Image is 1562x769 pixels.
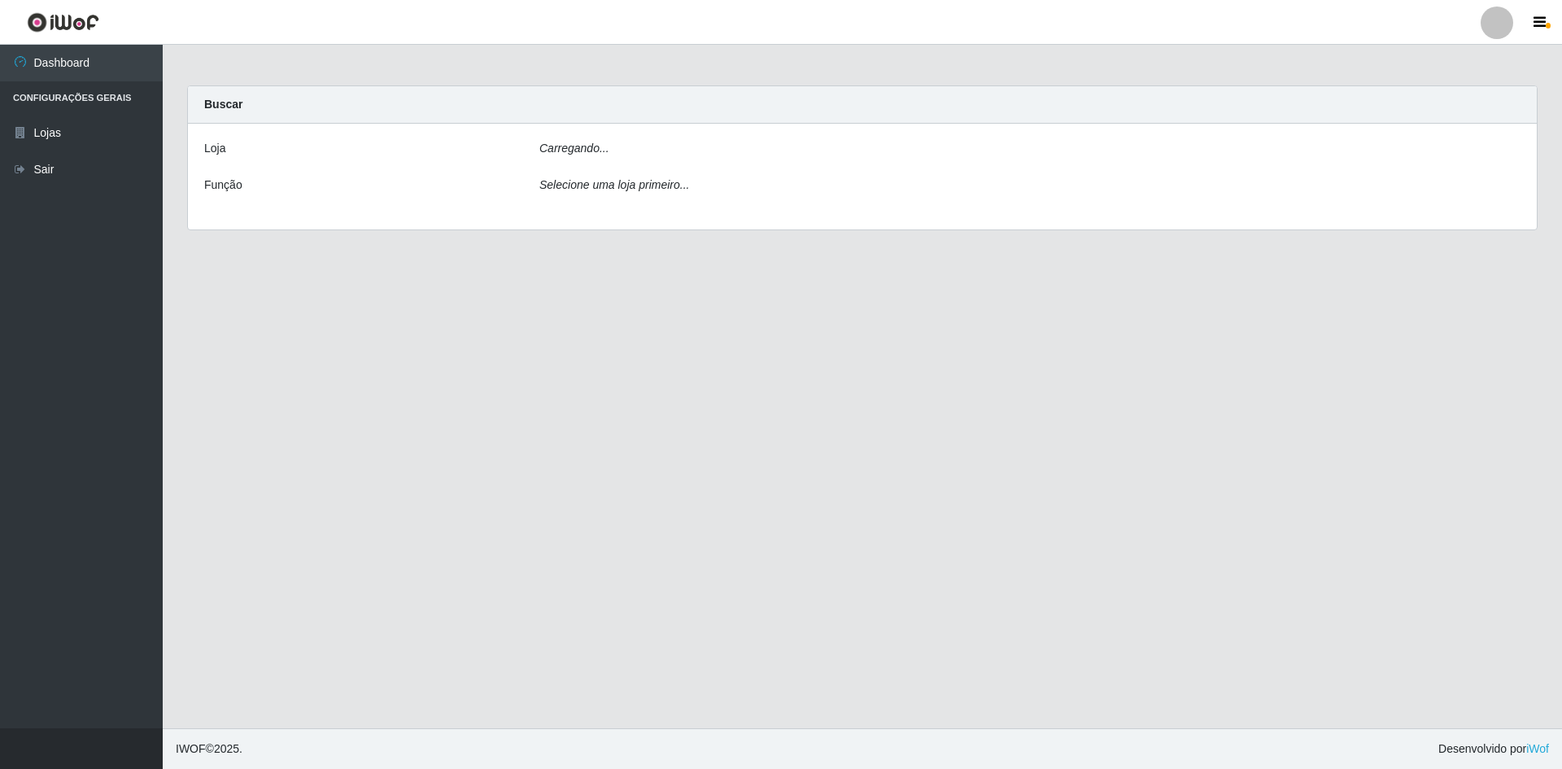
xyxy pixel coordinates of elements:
i: Selecione uma loja primeiro... [539,178,689,191]
span: © 2025 . [176,741,242,758]
a: iWof [1526,742,1549,755]
strong: Buscar [204,98,242,111]
span: IWOF [176,742,206,755]
img: CoreUI Logo [27,12,99,33]
label: Loja [204,140,225,157]
label: Função [204,177,242,194]
i: Carregando... [539,142,609,155]
span: Desenvolvido por [1438,741,1549,758]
